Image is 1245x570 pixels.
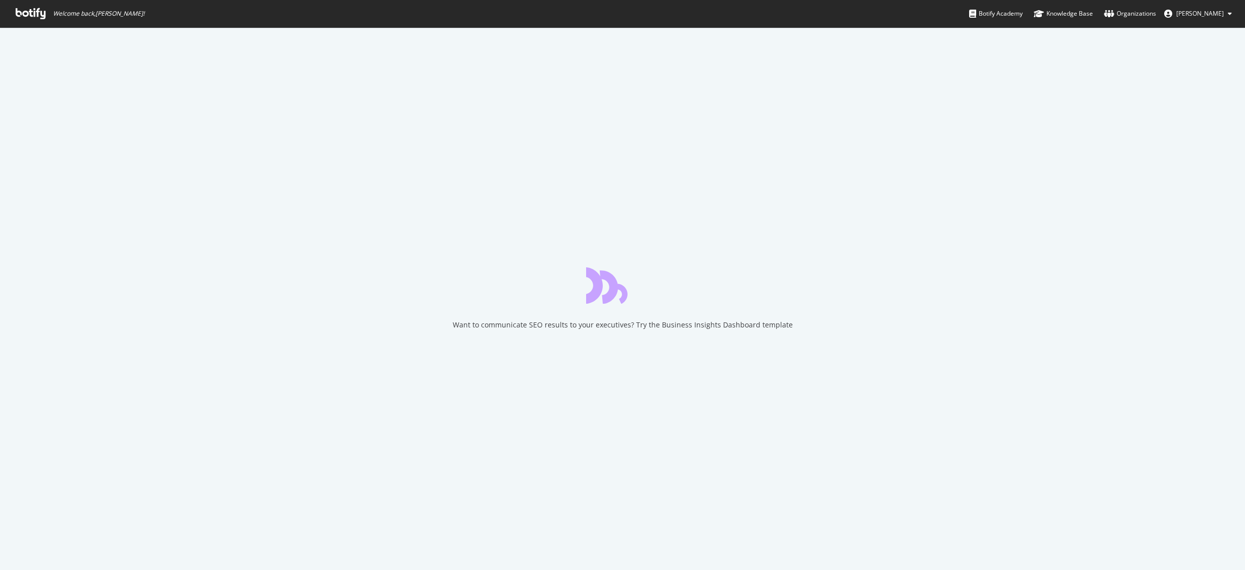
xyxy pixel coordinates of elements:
div: Knowledge Base [1034,9,1093,19]
div: Organizations [1104,9,1156,19]
div: animation [586,267,659,304]
span: Midhunraj Panicker [1176,9,1224,18]
button: [PERSON_NAME] [1156,6,1240,22]
span: Welcome back, [PERSON_NAME] ! [53,10,145,18]
div: Want to communicate SEO results to your executives? Try the Business Insights Dashboard template [453,320,793,330]
div: Botify Academy [969,9,1023,19]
